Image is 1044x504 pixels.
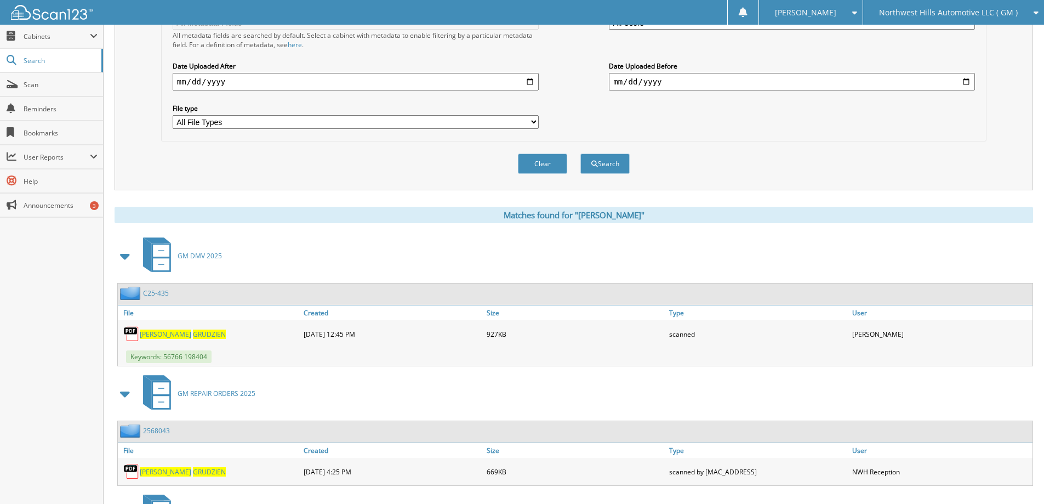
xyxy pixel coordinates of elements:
[118,443,301,458] a: File
[484,323,667,345] div: 927KB
[24,32,90,41] span: Cabinets
[143,288,169,298] a: C25-435
[775,9,836,16] span: [PERSON_NAME]
[849,461,1032,483] div: NWH Reception
[484,305,667,320] a: Size
[24,177,98,186] span: Help
[136,372,255,415] a: GM REPAIR ORDERS 2025
[666,443,849,458] a: Type
[484,443,667,458] a: Size
[301,443,484,458] a: Created
[301,323,484,345] div: [DATE] 12:45 PM
[140,467,191,477] span: [PERSON_NAME]
[849,323,1032,345] div: [PERSON_NAME]
[518,154,567,174] button: Clear
[609,73,975,90] input: end
[24,201,98,210] span: Announcements
[173,104,539,113] label: File type
[24,152,90,162] span: User Reports
[178,251,222,261] span: GM DMV 2025
[90,201,99,210] div: 3
[140,330,226,339] a: [PERSON_NAME] GRUDZIEN
[580,154,630,174] button: Search
[24,128,98,138] span: Bookmarks
[140,467,226,477] a: [PERSON_NAME] GRUDZIEN
[120,424,143,438] img: folder2.png
[136,234,222,278] a: GM DMV 2025
[193,330,226,339] span: GRUDZIEN
[301,461,484,483] div: [DATE] 4:25 PM
[126,350,212,363] span: Keywords: 56766 198404
[11,5,93,20] img: scan123-logo-white.svg
[24,56,96,65] span: Search
[173,73,539,90] input: start
[849,305,1032,320] a: User
[115,207,1033,223] div: Matches found for "[PERSON_NAME]"
[666,305,849,320] a: Type
[123,463,140,480] img: PDF.png
[120,286,143,300] img: folder2.png
[989,451,1044,504] iframe: Chat Widget
[24,80,98,89] span: Scan
[484,461,667,483] div: 669KB
[666,461,849,483] div: scanned by [MAC_ADDRESS]
[118,305,301,320] a: File
[301,305,484,320] a: Created
[609,61,975,71] label: Date Uploaded Before
[879,9,1018,16] span: Northwest Hills Automotive LLC ( GM )
[143,426,170,435] a: 2568043
[288,40,302,49] a: here
[849,443,1032,458] a: User
[173,31,539,49] div: All metadata fields are searched by default. Select a cabinet with metadata to enable filtering b...
[178,389,255,398] span: GM REPAIR ORDERS 2025
[123,326,140,342] img: PDF.png
[193,467,226,477] span: GRUDZIEN
[173,61,539,71] label: Date Uploaded After
[666,323,849,345] div: scanned
[24,104,98,114] span: Reminders
[140,330,191,339] span: [PERSON_NAME]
